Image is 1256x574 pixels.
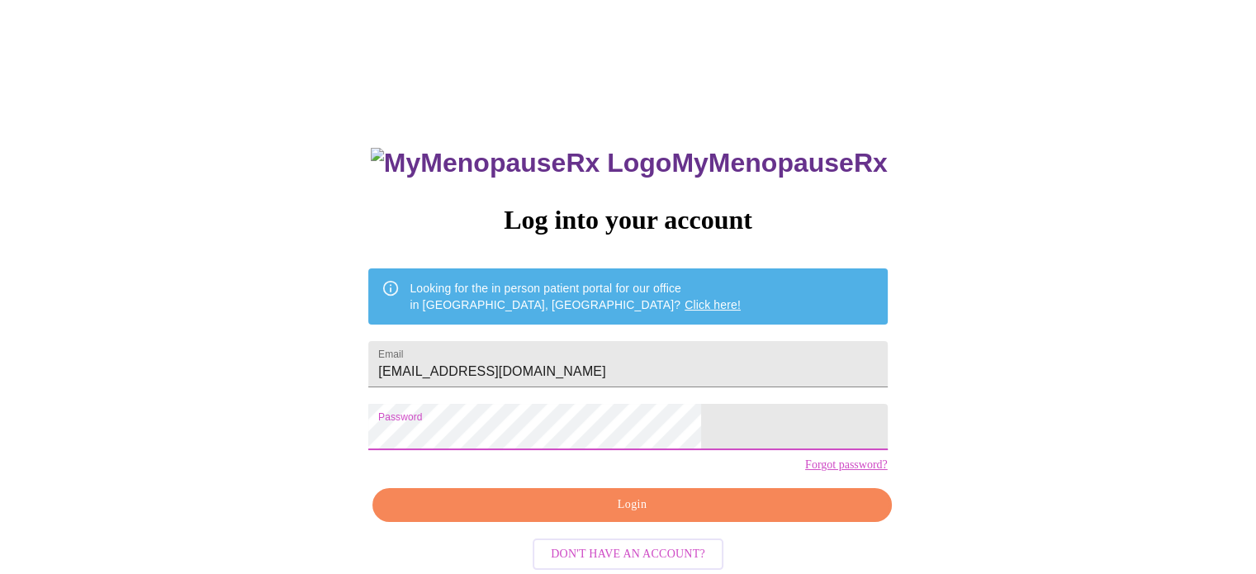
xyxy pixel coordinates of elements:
a: Click here! [685,298,741,311]
img: MyMenopauseRx Logo [371,148,671,178]
span: Don't have an account? [551,544,705,565]
span: Login [391,495,872,515]
h3: MyMenopauseRx [371,148,888,178]
button: Login [372,488,891,522]
button: Don't have an account? [533,538,723,571]
div: Looking for the in person patient portal for our office in [GEOGRAPHIC_DATA], [GEOGRAPHIC_DATA]? [410,273,741,320]
a: Forgot password? [805,458,888,472]
h3: Log into your account [368,205,887,235]
a: Don't have an account? [528,545,728,559]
